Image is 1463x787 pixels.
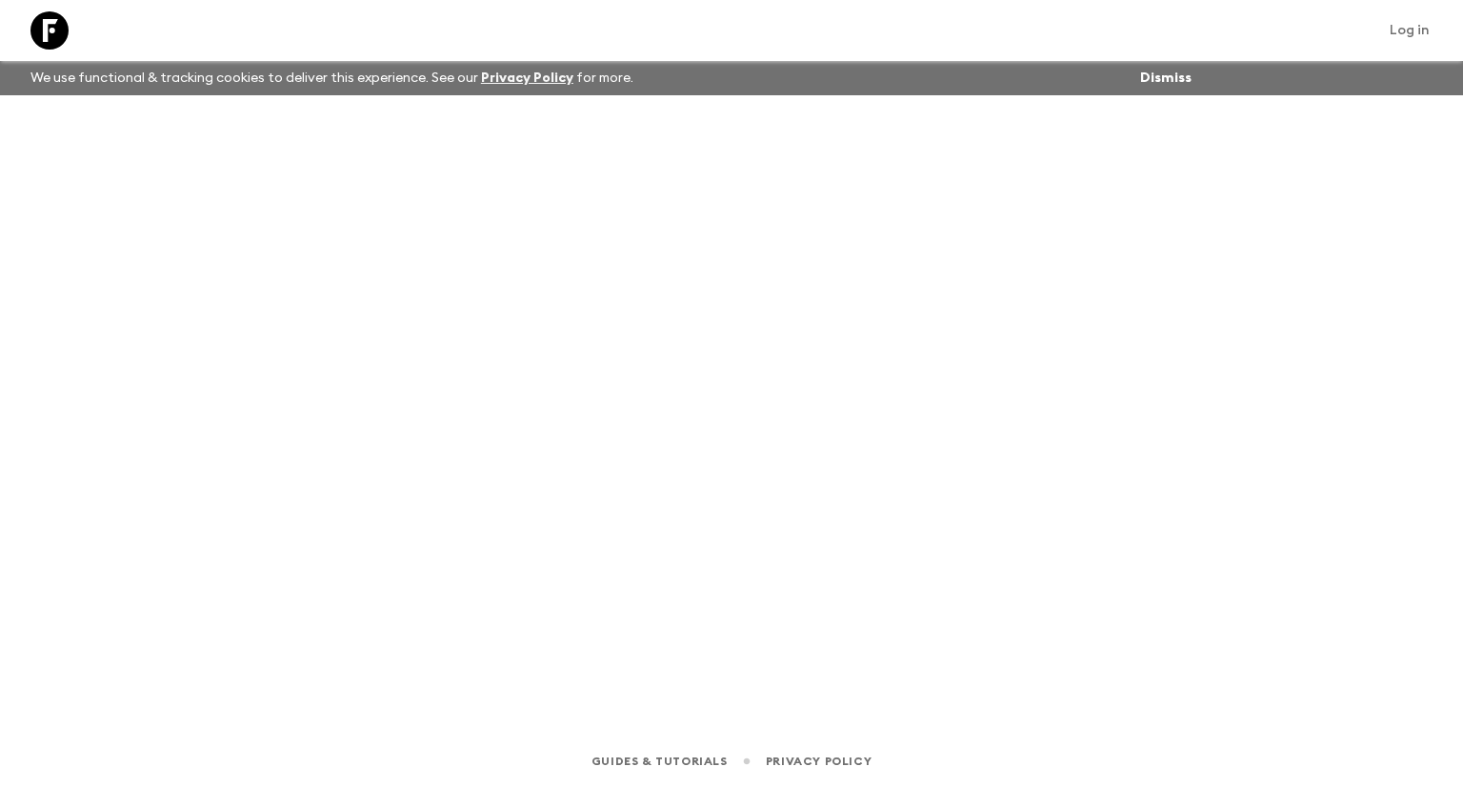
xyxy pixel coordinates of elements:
a: Privacy Policy [766,751,872,772]
button: Dismiss [1135,65,1196,91]
a: Guides & Tutorials [591,751,728,772]
a: Privacy Policy [481,71,573,85]
a: Log in [1379,17,1440,44]
p: We use functional & tracking cookies to deliver this experience. See our for more. [23,61,641,95]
